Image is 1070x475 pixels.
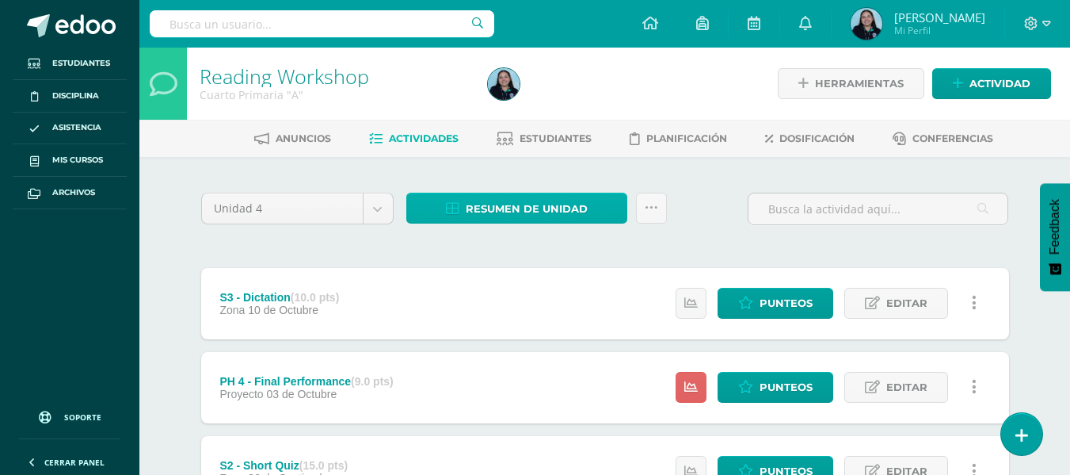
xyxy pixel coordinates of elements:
span: 03 de Octubre [267,388,337,400]
span: Estudiantes [520,132,592,144]
a: Conferencias [893,126,993,151]
span: Anuncios [276,132,331,144]
a: Anuncios [254,126,331,151]
a: Archivos [13,177,127,209]
span: Editar [886,373,927,402]
span: Herramientas [815,69,904,98]
span: Punteos [760,289,813,318]
a: Dosificación [765,126,855,151]
a: Soporte [19,396,120,435]
div: Cuarto Primaria 'A' [200,87,469,102]
h1: Reading Workshop [200,65,469,87]
a: Reading Workshop [200,63,369,90]
img: 8c46c7f4271155abb79e2bc50b6ca956.png [851,8,882,40]
span: Soporte [64,412,101,423]
span: Editar [886,289,927,318]
a: Unidad 4 [202,193,393,224]
span: Punteos [760,373,813,402]
span: Unidad 4 [214,193,351,224]
strong: (10.0 pts) [291,291,339,304]
span: Feedback [1048,199,1062,255]
div: S3 - Dictation [219,291,339,304]
span: Actividad [969,69,1030,98]
a: Actividad [932,68,1051,99]
span: Actividades [389,132,459,144]
span: Planificación [646,132,727,144]
a: Estudiantes [13,48,127,80]
strong: (15.0 pts) [299,459,348,472]
a: Resumen de unidad [406,193,627,224]
input: Busca la actividad aquí... [748,193,1007,224]
button: Feedback - Mostrar encuesta [1040,183,1070,291]
span: Cerrar panel [44,457,105,468]
a: Disciplina [13,80,127,113]
a: Mis cursos [13,144,127,177]
strong: (9.0 pts) [351,375,394,388]
input: Busca un usuario... [150,10,494,37]
span: Conferencias [912,132,993,144]
span: Estudiantes [52,57,110,70]
div: S2 - Short Quiz [219,459,348,472]
span: 10 de Octubre [248,304,318,316]
span: Dosificación [779,132,855,144]
span: [PERSON_NAME] [894,10,985,25]
span: Disciplina [52,90,99,102]
a: Asistencia [13,113,127,145]
img: 8c46c7f4271155abb79e2bc50b6ca956.png [488,68,520,100]
span: Archivos [52,186,95,199]
span: Resumen de unidad [466,194,588,224]
a: Estudiantes [497,126,592,151]
a: Punteos [718,372,833,403]
a: Punteos [718,288,833,319]
a: Herramientas [778,68,924,99]
a: Planificación [630,126,727,151]
a: Actividades [369,126,459,151]
div: PH 4 - Final Performance [219,375,393,388]
span: Mis cursos [52,154,103,167]
span: Zona [219,304,245,316]
span: Mi Perfil [894,24,985,37]
span: Asistencia [52,121,101,134]
span: Proyecto [219,388,263,400]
